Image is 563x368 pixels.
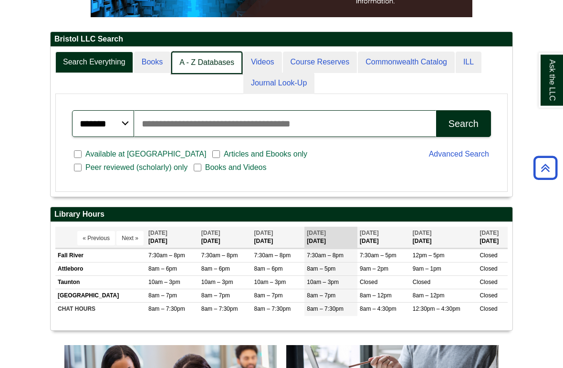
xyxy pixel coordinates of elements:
[413,252,445,259] span: 12pm – 5pm
[82,149,210,160] span: Available at [GEOGRAPHIC_DATA]
[212,150,220,159] input: Articles and Ebooks only
[77,231,115,246] button: « Previous
[194,164,201,172] input: Books and Videos
[413,230,432,237] span: [DATE]
[254,230,273,237] span: [DATE]
[134,52,170,74] a: Books
[360,230,379,237] span: [DATE]
[307,266,335,273] span: 8am – 5pm
[74,164,82,172] input: Peer reviewed (scholarly) only
[171,52,242,74] a: A - Z Databases
[283,52,357,74] a: Course Reserves
[456,52,481,74] a: ILL
[254,252,291,259] span: 7:30am – 8pm
[307,252,344,259] span: 7:30am – 8pm
[254,266,283,273] span: 8am – 6pm
[82,162,191,174] span: Peer reviewed (scholarly) only
[480,266,497,273] span: Closed
[360,279,377,286] span: Closed
[477,227,508,249] th: [DATE]
[55,263,146,276] td: Attleboro
[148,266,177,273] span: 8am – 6pm
[51,32,512,47] h2: Bristol LLC Search
[530,161,561,174] a: Back to Top
[480,230,499,237] span: [DATE]
[436,111,491,137] button: Search
[243,73,314,95] a: Journal Look-Up
[307,279,339,286] span: 10am – 3pm
[413,266,441,273] span: 9am – 1pm
[307,230,326,237] span: [DATE]
[146,227,199,249] th: [DATE]
[307,306,344,313] span: 8am – 7:30pm
[360,252,396,259] span: 7:30am – 5pm
[360,293,392,299] span: 8am – 12pm
[201,266,230,273] span: 8am – 6pm
[201,279,233,286] span: 10am – 3pm
[201,252,238,259] span: 7:30am – 8pm
[148,293,177,299] span: 8am – 7pm
[220,149,311,160] span: Articles and Ebooks only
[254,279,286,286] span: 10am – 3pm
[55,52,133,74] a: Search Everything
[360,266,388,273] span: 9am – 2pm
[254,306,291,313] span: 8am – 7:30pm
[307,293,335,299] span: 8am – 7pm
[410,227,478,249] th: [DATE]
[429,150,489,158] a: Advanced Search
[201,293,230,299] span: 8am – 7pm
[413,293,445,299] span: 8am – 12pm
[413,279,430,286] span: Closed
[360,306,396,313] span: 8am – 4:30pm
[201,162,271,174] span: Books and Videos
[51,208,512,222] h2: Library Hours
[116,231,144,246] button: Next »
[148,252,185,259] span: 7:30am – 8pm
[243,52,282,74] a: Videos
[148,279,180,286] span: 10am – 3pm
[148,306,185,313] span: 8am – 7:30pm
[448,119,479,130] div: Search
[254,293,283,299] span: 8am – 7pm
[74,150,82,159] input: Available at [GEOGRAPHIC_DATA]
[413,306,460,313] span: 12:30pm – 4:30pm
[201,230,220,237] span: [DATE]
[357,227,410,249] th: [DATE]
[358,52,455,74] a: Commonwealth Catalog
[199,227,252,249] th: [DATE]
[55,290,146,303] td: [GEOGRAPHIC_DATA]
[55,276,146,290] td: Taunton
[55,303,146,316] td: CHAT HOURS
[148,230,167,237] span: [DATE]
[480,293,497,299] span: Closed
[480,279,497,286] span: Closed
[480,306,497,313] span: Closed
[55,249,146,263] td: Fall River
[252,227,305,249] th: [DATE]
[480,252,497,259] span: Closed
[304,227,357,249] th: [DATE]
[201,306,238,313] span: 8am – 7:30pm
